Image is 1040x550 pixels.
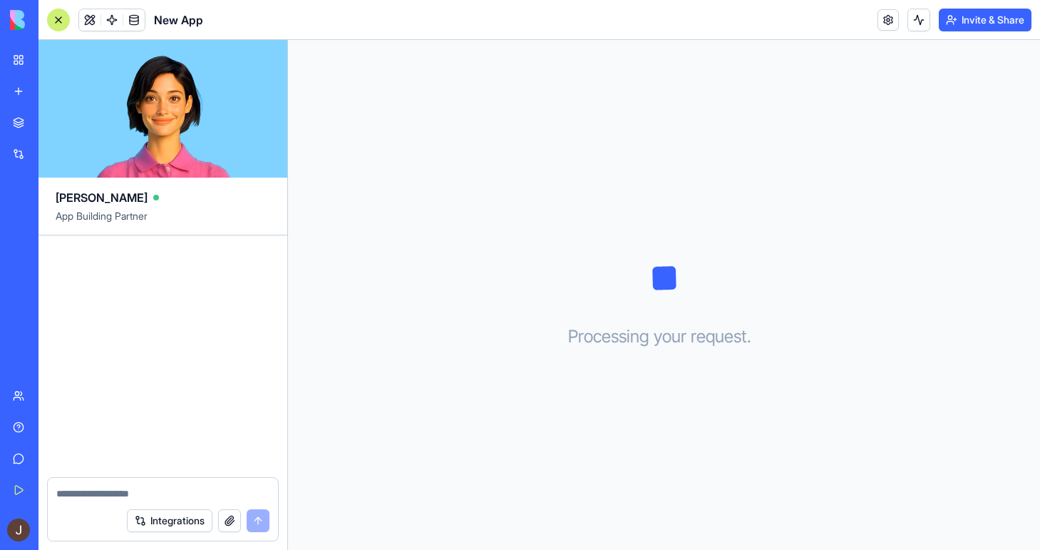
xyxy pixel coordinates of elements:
button: Integrations [127,509,212,532]
img: ACg8ocJ2dGquowyH_iofh54MHNOJSj6PFRRE47xiam-CRql6n40zxg=s96-c [7,519,30,541]
span: New App [154,11,203,29]
button: Invite & Share [939,9,1031,31]
img: logo [10,10,98,30]
h3: Processing your request [568,325,760,348]
span: App Building Partner [56,209,270,235]
span: . [747,325,751,348]
span: [PERSON_NAME] [56,189,148,206]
